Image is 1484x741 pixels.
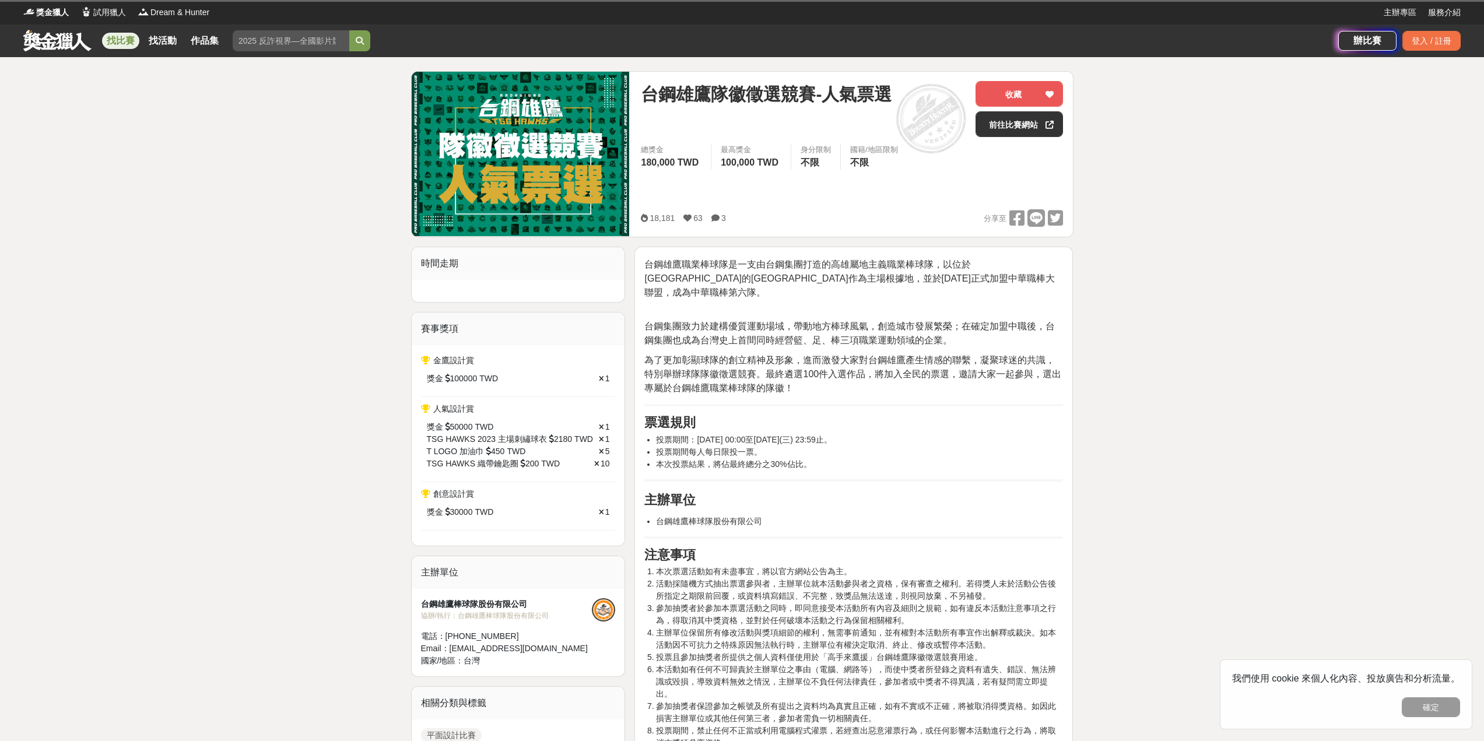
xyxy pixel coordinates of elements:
[507,445,525,458] span: TWD
[641,144,701,156] span: 總獎金
[80,6,126,19] a: Logo試用獵人
[433,356,474,365] span: 金鷹設計賞
[412,687,625,719] div: 相關分類與標籤
[144,33,181,49] a: 找活動
[421,656,464,665] span: 國家/地區：
[433,489,474,498] span: 創意設計賞
[721,157,778,167] span: 100,000 TWD
[138,6,209,19] a: LogoDream & Hunter
[421,642,592,655] div: Email： [EMAIL_ADDRESS][DOMAIN_NAME]
[605,447,610,456] span: 5
[475,421,493,433] span: TWD
[186,33,223,49] a: 作品集
[23,6,69,19] a: Logo獎金獵人
[1402,697,1460,717] button: 確定
[421,630,592,642] div: 電話： [PHONE_NUMBER]
[656,602,1063,627] li: 參加抽獎者於參加本票選活動之同時，即同意接受本活動所有內容及細則之規範，如有違反本活動注意事項之行為，得取消其中獎資格，並對於任何破壞本活動之行為保留相關權利。
[721,144,781,156] span: 最高獎金
[650,213,675,223] span: 18,181
[450,373,478,385] span: 100000
[976,81,1063,107] button: 收藏
[601,459,610,468] span: 10
[656,458,1063,470] li: 本次投票結果，將佔最終總分之30%佔比。
[801,157,819,167] span: 不限
[80,6,92,17] img: Logo
[427,373,443,385] span: 獎金
[656,627,1063,651] li: 主辦單位保留所有修改活動與獎項細節的權利，無需事前通知，並有權對本活動所有事宜作出解釋或裁決。如本活動因不可抗力之特殊原因無法執行時，主辦單位有權決定取消、終止、修改或暫停本活動。
[605,374,610,383] span: 1
[427,506,443,518] span: 獎金
[1428,6,1461,19] a: 服務介紹
[976,111,1063,137] a: 前往比賽網站
[644,321,1055,345] span: 台鋼集團致力於建構優質運動場域，帶動地方棒球風氣，創造城市發展繁榮；在確定加盟中職後，台鋼集團也成為台灣史上首間同時經營籃、足、棒三項職業運動領域的企業。
[656,446,1063,458] li: 投票期間每人每日限投一票。
[574,433,593,445] span: TWD
[464,656,480,665] span: 台灣
[233,30,349,51] input: 2025 反詐視界—全國影片競賽
[721,213,726,223] span: 3
[450,506,473,518] span: 30000
[656,651,1063,663] li: 投票且參加抽獎者所提供之個人資料僅使用於「高手來鷹援」台鋼雄鷹隊徽徵選競賽用途。
[644,355,1061,393] span: 為了更加彰顯球隊的創立精神及形象，進而激發大家對台鋼雄鷹產生情感的聯繫，凝聚球迷的共識，特別舉辦球隊隊徽徵選競賽。最終遴選100件入選作品，將加入全民的票選，邀請大家一起參與，選出專屬於台鋼雄鷹...
[1402,31,1461,51] div: 登入 / 註冊
[102,33,139,49] a: 找比賽
[850,157,869,167] span: 不限
[693,213,703,223] span: 63
[427,421,443,433] span: 獎金
[412,247,625,280] div: 時間走期
[644,415,696,430] strong: 票選規則
[427,445,485,458] span: T LOGO 加油巾
[450,421,473,433] span: 50000
[801,144,831,156] div: 身分限制
[412,72,630,236] img: Cover Image
[644,493,696,507] strong: 主辦單位
[554,433,572,445] span: 2180
[525,458,539,470] span: 200
[605,507,610,517] span: 1
[93,6,126,19] span: 試用獵人
[138,6,149,17] img: Logo
[475,506,493,518] span: TWD
[656,663,1063,700] li: 本活動如有任何不可歸責於主辦單位之事由（電腦、網路等），而使中獎者所登錄之資料有遺失、錯誤、無法辨識或毀損，導致資料無效之情況，主辦單位不負任何法律責任，參加者或中獎者不得異議，若有疑問需立即提出。
[412,312,625,345] div: 賽事獎項
[1384,6,1416,19] a: 主辦專區
[656,566,1063,578] li: 本次票選活動如有未盡事宜，將以官方網站公告為主。
[36,6,69,19] span: 獎金獵人
[421,610,592,621] div: 協辦/執行： 台鋼雄鷹棒球隊股份有限公司
[644,547,696,562] strong: 注意事項
[427,433,547,445] span: TSG HAWKS 2023 主場刺繡球衣
[850,144,898,156] div: 國籍/地區限制
[644,259,1054,297] span: 台鋼雄鷹職業棒球隊是一支由台鋼集團打造的高雄屬地主義職業棒球隊，以位於[GEOGRAPHIC_DATA]的[GEOGRAPHIC_DATA]作為主場根據地，並於[DATE]正式加盟中華職棒大聯盟...
[656,700,1063,725] li: 參加抽獎者保證參加之帳號及所有提出之資料均為真實且正確，如有不實或不正確，將被取消得獎資格。如因此損害主辦單位或其他任何第三者，參加者需負一切相關責任。
[150,6,209,19] span: Dream & Hunter
[427,458,518,470] span: TSG HAWKS 織帶鑰匙圈
[433,404,474,413] span: 人氣設計賞
[641,81,892,107] span: 台鋼雄鷹隊徽徵選競賽-人氣票選
[479,373,498,385] span: TWD
[412,556,625,589] div: 主辦單位
[1338,31,1397,51] a: 辦比賽
[656,578,1063,602] li: 活動採隨機方式抽出票選參與者，主辦單位就本活動參與者之資格，保有審查之權利。若得獎人未於活動公告後所指定之期限前回覆，或資料填寫錯誤、不完整，致獎品無法送達，則視同放棄，不另補發。
[1232,673,1460,683] span: 我們使用 cookie 來個人化內容、投放廣告和分析流量。
[491,445,504,458] span: 450
[656,434,1063,446] li: 投票期間：[DATE] 00:00至[DATE](三) 23:59止。
[641,157,699,167] span: 180,000 TWD
[541,458,560,470] span: TWD
[984,210,1006,227] span: 分享至
[605,434,610,444] span: 1
[421,598,592,610] div: 台鋼雄鷹棒球隊股份有限公司
[23,6,35,17] img: Logo
[605,422,610,431] span: 1
[656,515,1063,528] li: 台鋼雄鷹棒球隊股份有限公司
